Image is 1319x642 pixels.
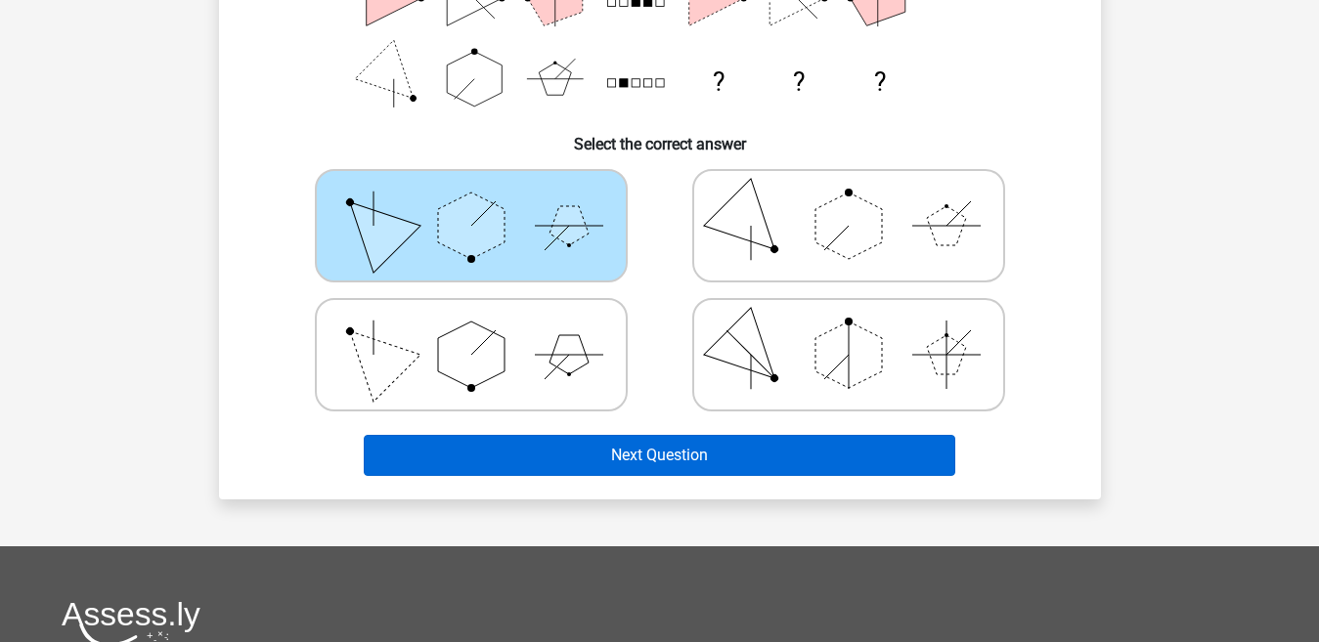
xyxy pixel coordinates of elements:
[364,435,955,476] button: Next Question
[873,67,885,97] text: ?
[712,67,724,97] text: ?
[793,67,805,97] text: ?
[250,119,1070,153] h6: Select the correct answer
